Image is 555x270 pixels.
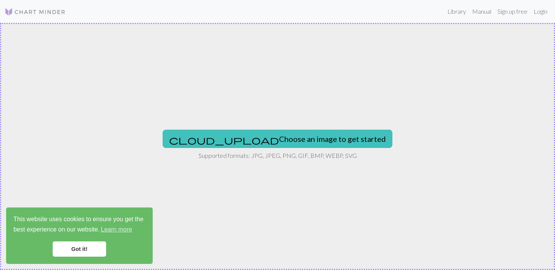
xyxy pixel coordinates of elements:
[531,4,550,19] a: Login
[469,4,494,19] a: Manual
[53,241,106,257] a: dismiss cookie message
[198,151,357,160] p: Supported formats: JPG, JPEG, PNG, GIF, BMP, WEBP, SVG
[6,207,153,264] div: cookieconsent
[13,215,145,235] span: This website uses cookies to ensure you get the best experience on our website.
[169,135,279,145] span: cloud_upload
[100,224,133,235] a: learn more about cookies
[494,4,531,19] a: Sign up free
[5,7,66,16] img: Logo
[444,4,469,19] a: Library
[163,130,392,148] button: Choose an image to get started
